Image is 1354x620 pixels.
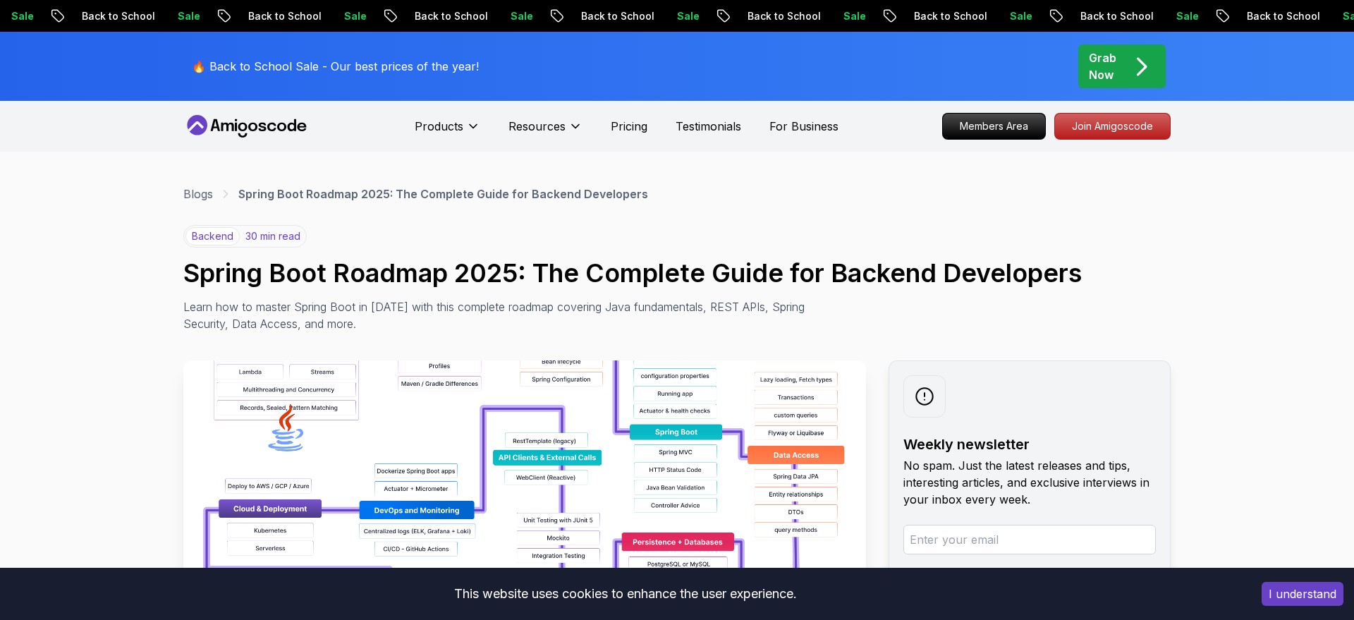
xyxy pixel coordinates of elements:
p: Back to School [365,9,461,23]
input: Enter your email [903,525,1156,554]
p: Sale [128,9,173,23]
p: Sale [461,9,506,23]
div: This website uses cookies to enhance the user experience. [11,578,1240,609]
p: Join Amigoscode [1055,114,1170,139]
a: privacy policy [987,567,1057,581]
a: Members Area [942,113,1046,140]
p: Back to School [865,9,960,23]
p: Sale [1293,9,1338,23]
p: 🔥 Back to School Sale - Our best prices of the year! [192,58,479,75]
p: Grab Now [1089,49,1116,83]
button: Accept cookies [1262,582,1343,606]
p: No spam. Just the latest releases and tips, interesting articles, and exclusive interviews in you... [903,457,1156,508]
a: For Business [769,118,838,135]
p: Back to School [1031,9,1127,23]
p: Products [415,118,463,135]
p: backend [185,227,240,245]
a: Pricing [611,118,647,135]
p: Back to School [1197,9,1293,23]
a: Join Amigoscode [1054,113,1171,140]
p: Sale [628,9,673,23]
p: Sale [295,9,340,23]
p: Resources [508,118,566,135]
p: Members Area [943,114,1045,139]
p: Sale [794,9,839,23]
button: Products [415,118,480,146]
a: Blogs [183,186,213,202]
h1: Spring Boot Roadmap 2025: The Complete Guide for Backend Developers [183,259,1171,287]
p: Read about our . [903,566,1156,583]
p: Learn how to master Spring Boot in [DATE] with this complete roadmap covering Java fundamentals, ... [183,298,815,332]
p: Back to School [32,9,128,23]
p: Back to School [532,9,628,23]
p: Sale [960,9,1006,23]
p: Back to School [698,9,794,23]
p: Spring Boot Roadmap 2025: The Complete Guide for Backend Developers [238,186,648,202]
p: Back to School [199,9,295,23]
a: Testimonials [676,118,741,135]
p: 30 min read [245,229,300,243]
button: Resources [508,118,583,146]
p: Sale [1127,9,1172,23]
h2: Weekly newsletter [903,434,1156,454]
